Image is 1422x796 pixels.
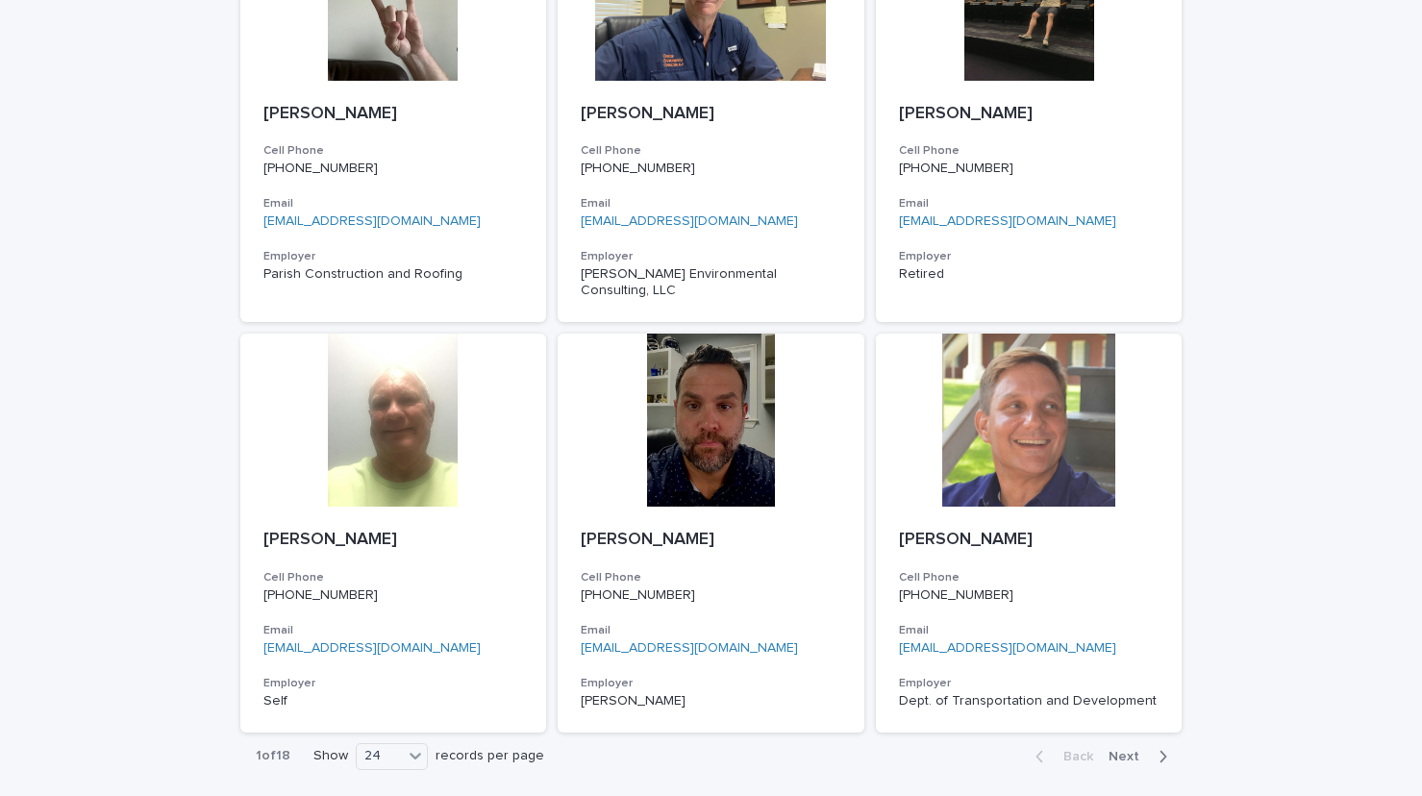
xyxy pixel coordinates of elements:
h3: Cell Phone [899,143,1160,159]
p: [PERSON_NAME] [581,104,841,125]
h3: Cell Phone [263,570,524,585]
h3: Cell Phone [899,570,1160,585]
p: [PERSON_NAME] [263,104,524,125]
a: [EMAIL_ADDRESS][DOMAIN_NAME] [263,214,481,228]
a: [PHONE_NUMBER] [581,162,695,175]
h3: Employer [899,249,1160,264]
p: [PERSON_NAME] Environmental Consulting, LLC [581,266,841,299]
h3: Email [899,623,1160,638]
a: [EMAIL_ADDRESS][DOMAIN_NAME] [899,641,1116,655]
a: [EMAIL_ADDRESS][DOMAIN_NAME] [581,214,798,228]
h3: Cell Phone [581,143,841,159]
p: Parish Construction and Roofing [263,266,524,283]
p: Show [313,748,348,764]
p: records per page [436,748,544,764]
h3: Employer [263,676,524,691]
p: Self [263,693,524,709]
h3: Employer [899,676,1160,691]
span: Back [1052,750,1093,763]
a: [EMAIL_ADDRESS][DOMAIN_NAME] [581,641,798,655]
h3: Email [263,623,524,638]
a: [PERSON_NAME]Cell Phone[PHONE_NUMBER]Email[EMAIL_ADDRESS][DOMAIN_NAME]EmployerDept. of Transporta... [876,334,1183,733]
p: [PERSON_NAME] [263,530,524,551]
a: [PHONE_NUMBER] [263,588,378,602]
button: Next [1101,748,1183,765]
button: Back [1020,748,1101,765]
h3: Cell Phone [581,570,841,585]
p: [PERSON_NAME] [581,693,841,709]
p: Retired [899,266,1160,283]
p: [PERSON_NAME] [899,530,1160,551]
h3: Cell Phone [263,143,524,159]
h3: Email [581,623,841,638]
a: [PERSON_NAME]Cell Phone[PHONE_NUMBER]Email[EMAIL_ADDRESS][DOMAIN_NAME]EmployerSelf [240,334,547,733]
p: [PERSON_NAME] [581,530,841,551]
h3: Email [263,196,524,211]
a: [PHONE_NUMBER] [263,162,378,175]
a: [PHONE_NUMBER] [899,162,1013,175]
a: [EMAIL_ADDRESS][DOMAIN_NAME] [899,214,1116,228]
span: Next [1109,750,1151,763]
p: Dept. of Transportation and Development [899,693,1160,709]
h3: Employer [263,249,524,264]
a: [PHONE_NUMBER] [899,588,1013,602]
div: 24 [357,746,403,766]
a: [PHONE_NUMBER] [581,588,695,602]
a: [PERSON_NAME]Cell Phone[PHONE_NUMBER]Email[EMAIL_ADDRESS][DOMAIN_NAME]Employer[PERSON_NAME] [558,334,864,733]
h3: Email [899,196,1160,211]
p: [PERSON_NAME] [899,104,1160,125]
h3: Email [581,196,841,211]
h3: Employer [581,249,841,264]
p: 1 of 18 [240,733,306,780]
h3: Employer [581,676,841,691]
a: [EMAIL_ADDRESS][DOMAIN_NAME] [263,641,481,655]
